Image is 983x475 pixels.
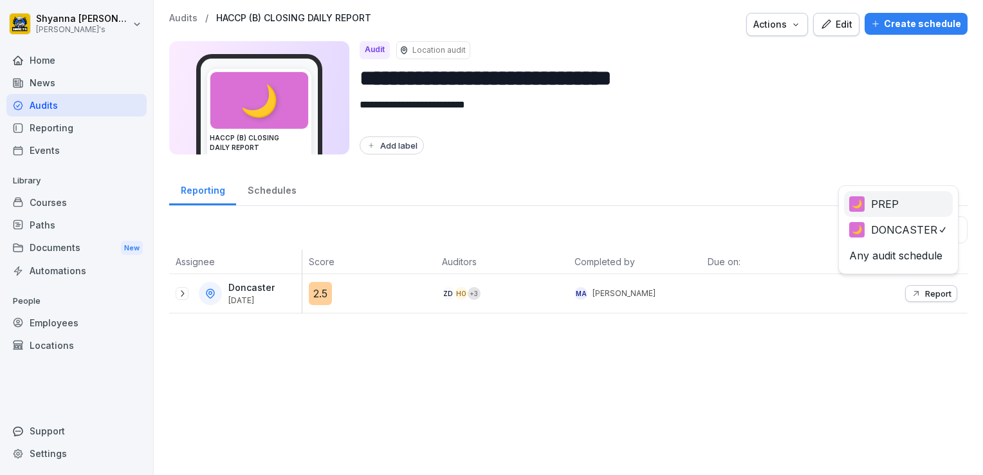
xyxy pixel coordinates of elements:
div: Create schedule [871,17,961,31]
div: 🌙 [849,196,865,212]
div: PREP [849,196,899,212]
div: 🌙 [849,222,865,237]
span: Any audit schedule [849,248,942,263]
div: Actions [753,17,801,32]
div: DONCASTER [849,222,937,237]
div: Edit [820,17,852,32]
p: Report [925,288,951,299]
